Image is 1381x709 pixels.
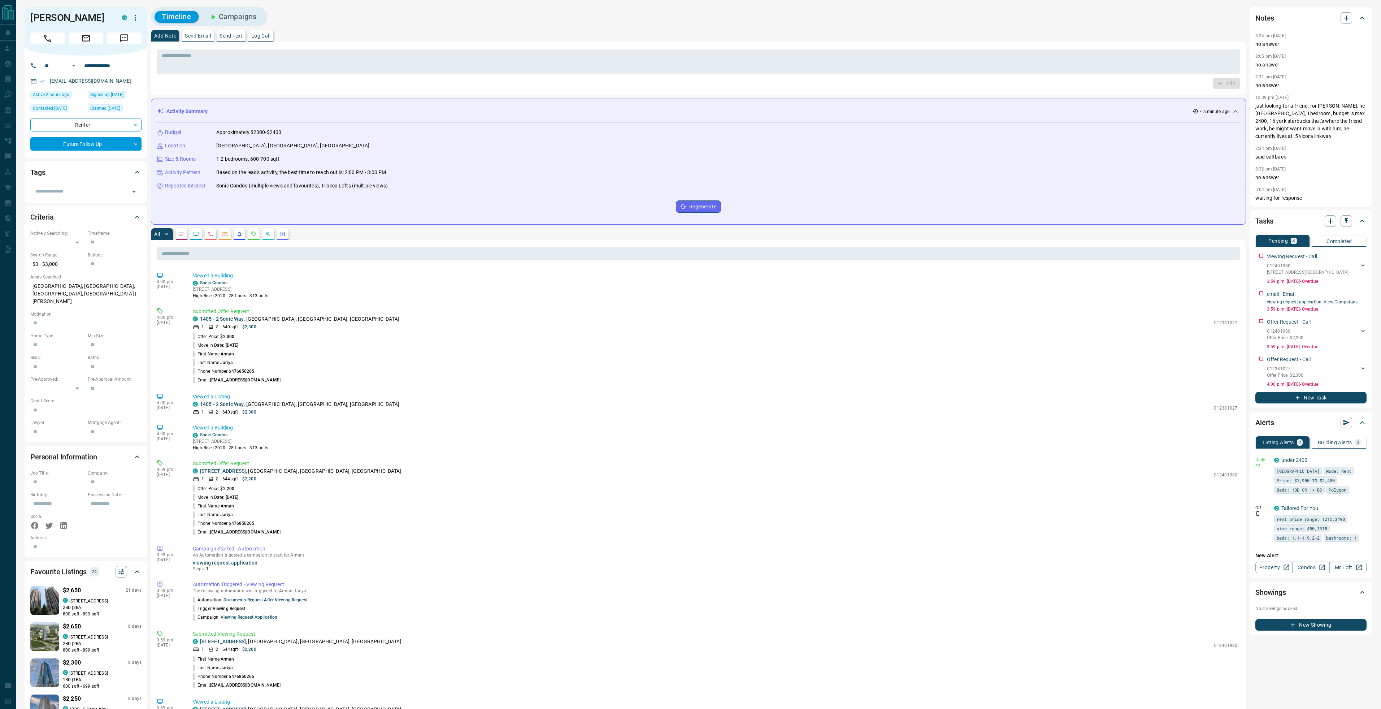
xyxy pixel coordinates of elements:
[1277,477,1335,484] span: Price: $1,950 TO $2,400
[1267,328,1303,334] p: C12401980
[193,433,198,438] div: condos.ca
[1255,153,1367,161] p: said call back
[236,231,242,237] svg: Listing Alerts
[157,315,182,320] p: 4:00 pm
[50,78,131,84] a: [EMAIL_ADDRESS][DOMAIN_NAME]
[1255,562,1293,573] a: Property
[193,402,198,407] div: condos.ca
[30,513,84,520] p: Social:
[193,673,255,680] p: Phone Number:
[220,512,233,517] span: Jariya
[30,333,84,339] p: Home Type:
[193,529,281,535] p: Email:
[1255,605,1367,612] p: No showings booked
[201,324,204,330] p: 1
[193,682,281,688] p: Email:
[30,354,84,361] p: Beds:
[193,588,1237,593] p: The following automation was triggered for Arman Jariya
[154,33,176,38] p: Add Note
[220,33,243,38] p: Send Text
[157,472,182,477] p: [DATE]
[1255,584,1367,601] div: Showings
[63,604,142,611] p: 2 BD | 2 BA
[193,566,1237,572] p: Steps:
[200,401,399,408] p: , [GEOGRAPHIC_DATA], [GEOGRAPHIC_DATA], [GEOGRAPHIC_DATA]
[221,615,277,620] a: viewing request application
[30,137,142,151] div: Future Follow Up
[221,503,234,509] span: Arman
[88,252,142,258] p: Budget:
[216,476,218,482] p: 2
[1267,306,1367,312] p: 3:59 p.m. [DATE] - Overdue
[193,377,281,383] p: Email:
[69,598,108,604] p: [STREET_ADDRESS]
[92,568,97,576] p: 24
[128,623,142,630] p: 8 days
[193,656,234,662] p: First Name:
[193,393,1237,401] p: Viewed a Listing
[193,581,1237,588] p: Automation Triggered - Viewing Request
[193,359,233,366] p: Last Name:
[128,660,142,666] p: 8 days
[157,643,182,648] p: [DATE]
[1255,194,1367,202] p: waiting for response
[1255,463,1260,468] svg: Email
[1318,440,1352,445] p: Building Alerts
[126,587,142,593] p: 21 days
[193,351,234,357] p: First Name:
[63,676,142,683] p: 1 BD | 1 BA
[200,638,401,645] p: , [GEOGRAPHIC_DATA], [GEOGRAPHIC_DATA], [GEOGRAPHIC_DATA]
[157,105,1240,118] div: Activity Summary< a minute ago
[193,286,269,293] p: [STREET_ADDRESS]
[1292,562,1329,573] a: Condos
[30,311,142,317] p: Motivation:
[1267,253,1317,260] p: Viewing Request - Call
[200,468,246,474] a: [STREET_ADDRESS]
[1268,238,1288,243] p: Pending
[1255,215,1273,227] h2: Tasks
[193,665,233,671] p: Last Name:
[1255,95,1289,100] p: 12:39 pm [DATE]
[193,597,308,603] p: Automation:
[210,529,281,535] span: [EMAIL_ADDRESS][DOMAIN_NAME]
[676,200,721,213] button: Regenerate
[216,155,279,163] p: 1-2 bedrooms, 600-700 sqft
[69,670,108,676] p: [STREET_ADDRESS]
[201,409,204,415] p: 1
[200,467,401,475] p: , [GEOGRAPHIC_DATA], [GEOGRAPHIC_DATA], [GEOGRAPHIC_DATA]
[157,593,182,598] p: [DATE]
[30,451,97,463] h2: Personal Information
[165,155,196,163] p: Size & Rooms
[193,630,1237,638] p: Submitted Viewing Request
[23,658,67,687] img: Favourited listing
[193,460,1237,467] p: Submitted Offer Request
[157,588,182,593] p: 3:59 pm
[1292,238,1295,243] p: 4
[206,566,209,571] span: 1
[220,360,233,365] span: Jariya
[30,104,84,114] div: Mon Feb 17 2025
[220,334,234,339] span: $2,300
[30,208,142,226] div: Criteria
[155,11,199,23] button: Timeline
[208,231,213,237] svg: Calls
[30,492,84,498] p: Birthday:
[1214,320,1237,326] p: C12381027
[200,401,244,407] a: 1405 - 2 Sonic Way
[30,585,142,617] a: Favourited listing$2,65021 dayscondos.ca[STREET_ADDRESS]2BD |2BA800 sqft - 899 sqft
[157,400,182,405] p: 4:00 pm
[30,621,142,653] a: Favourited listing$2,6508 dayscondos.ca[STREET_ADDRESS]2BD |2BA800 sqft - 899 sqft
[221,657,234,662] span: Arman
[157,284,182,289] p: [DATE]
[193,494,238,501] p: Move In Date:
[30,258,84,270] p: $0 - $3,000
[1267,334,1303,341] p: Offer Price: $2,200
[1267,372,1303,379] p: Offer Price: $2,300
[69,33,103,44] span: Email
[216,142,369,150] p: [GEOGRAPHIC_DATA], [GEOGRAPHIC_DATA], [GEOGRAPHIC_DATA]
[63,598,68,603] div: condos.ca
[40,79,45,84] svg: Email Verified
[88,376,142,382] p: Pre-Approval Amount:
[30,280,142,307] p: [GEOGRAPHIC_DATA], [GEOGRAPHIC_DATA], [GEOGRAPHIC_DATA], [GEOGRAPHIC_DATA] | [PERSON_NAME]
[193,368,255,375] p: Phone Number:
